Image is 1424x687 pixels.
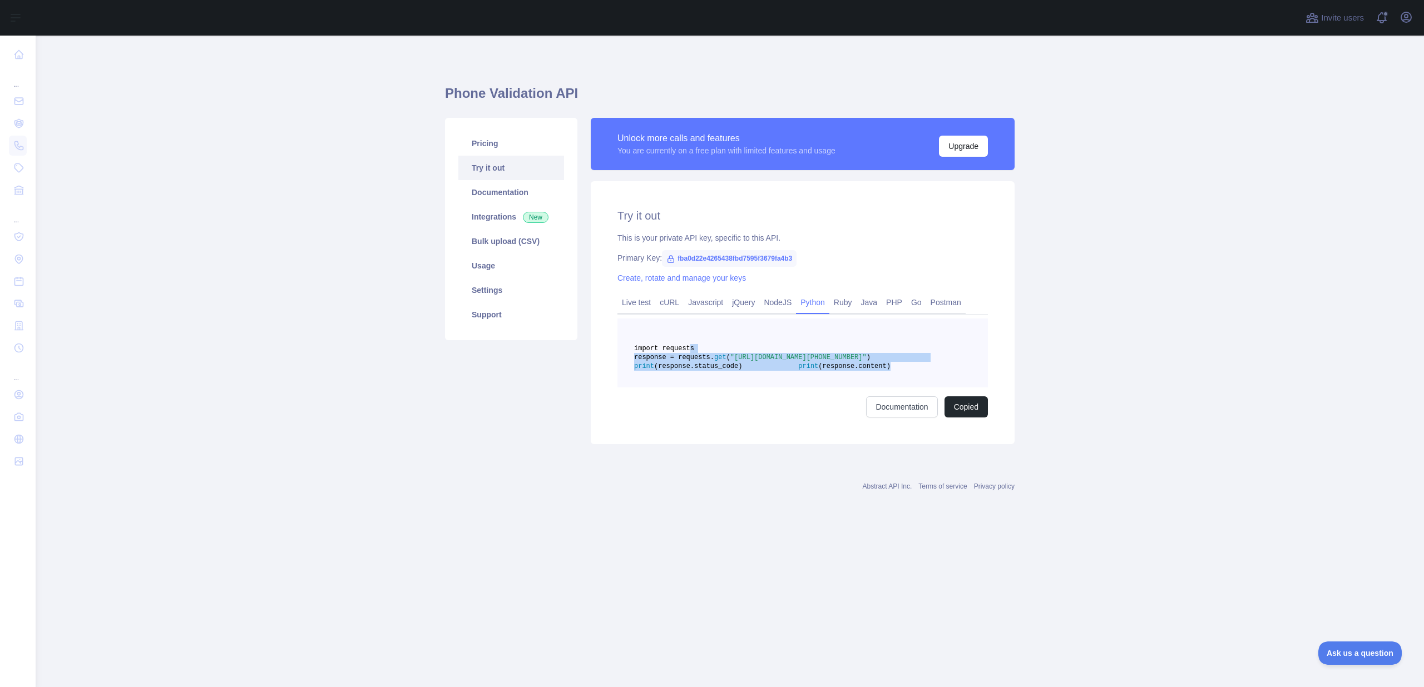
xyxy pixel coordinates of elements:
a: Pricing [458,131,564,156]
a: Abstract API Inc. [863,482,912,490]
a: Try it out [458,156,564,180]
a: NodeJS [759,293,796,311]
div: ... [9,202,27,225]
h2: Try it out [617,208,988,223]
a: Ruby [829,293,857,311]
div: Primary Key: [617,252,988,263]
span: print [798,362,818,370]
button: Upgrade [939,136,988,157]
button: Copied [945,396,988,417]
span: fba0d22e4265438fbd7595f3679fa4b3 [662,250,797,267]
a: Documentation [866,396,937,417]
div: ... [9,360,27,382]
a: jQuery [728,293,759,311]
div: This is your private API key, specific to this API. [617,232,988,243]
span: response = requests. [634,354,714,361]
a: Bulk upload (CSV) [458,229,564,253]
a: PHP [882,293,907,311]
a: Usage [458,253,564,278]
span: "[URL][DOMAIN_NAME][PHONE_NUMBER]" [730,354,867,361]
span: New [523,212,548,223]
span: (response.content) [818,362,891,370]
span: ( [726,354,730,361]
a: Documentation [458,180,564,205]
button: Invite users [1303,9,1366,27]
a: Settings [458,278,564,302]
a: Javascript [684,293,728,311]
span: ) [867,354,871,361]
h1: Phone Validation API [445,84,1015,111]
div: Unlock more calls and features [617,132,835,145]
a: cURL [655,293,684,311]
span: print [634,362,654,370]
a: Integrations New [458,205,564,229]
a: Terms of service [918,482,967,490]
div: You are currently on a free plan with limited features and usage [617,145,835,156]
div: ... [9,67,27,89]
a: Java [857,293,882,311]
span: (response.status_code) [654,362,742,370]
iframe: Toggle Customer Support [1318,641,1402,665]
span: import requests [634,345,694,352]
a: Python [796,293,829,311]
a: Support [458,302,564,327]
a: Live test [617,293,655,311]
span: get [714,354,726,361]
a: Privacy policy [974,482,1015,490]
a: Go [907,293,926,311]
a: Create, rotate and manage your keys [617,273,746,282]
a: Postman [926,293,966,311]
span: Invite users [1321,12,1364,24]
